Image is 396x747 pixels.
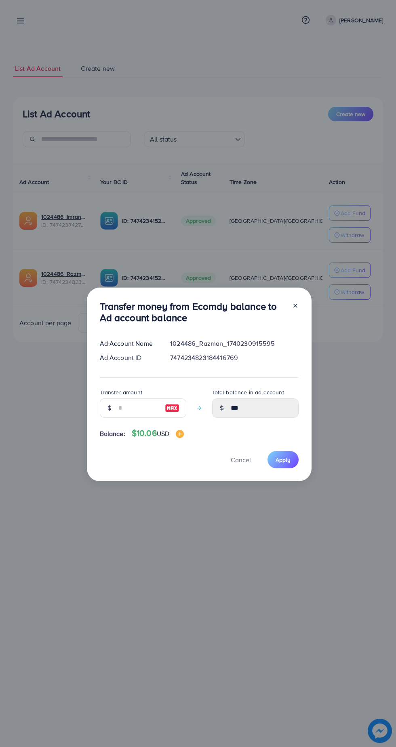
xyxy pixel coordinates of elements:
[176,430,184,438] img: image
[93,339,164,348] div: Ad Account Name
[164,353,305,362] div: 7474234823184416769
[93,353,164,362] div: Ad Account ID
[100,429,125,438] span: Balance:
[165,403,179,413] img: image
[164,339,305,348] div: 1024486_Razman_1740230915595
[221,451,261,468] button: Cancel
[100,300,286,324] h3: Transfer money from Ecomdy balance to Ad account balance
[100,388,142,396] label: Transfer amount
[132,428,184,438] h4: $10.06
[212,388,284,396] label: Total balance in ad account
[268,451,299,468] button: Apply
[276,456,291,464] span: Apply
[157,429,169,438] span: USD
[231,455,251,464] span: Cancel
